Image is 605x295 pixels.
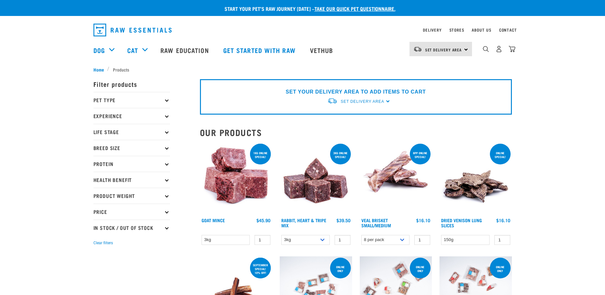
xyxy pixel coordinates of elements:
img: home-icon@2x.png [509,46,515,52]
a: Stores [449,29,464,31]
a: Raw Education [154,37,217,63]
img: user.png [496,46,502,52]
nav: breadcrumbs [93,66,512,73]
p: Health Benefit [93,172,170,188]
a: About Us [472,29,491,31]
img: 1207 Veal Brisket 4pp 01 [360,142,432,215]
a: Get started with Raw [217,37,304,63]
a: Vethub [304,37,341,63]
p: Product Weight [93,188,170,204]
a: take our quick pet questionnaire. [314,7,395,10]
a: Delivery [423,29,441,31]
a: Contact [499,29,517,31]
p: SET YOUR DELIVERY AREA TO ADD ITEMS TO CART [286,88,426,96]
a: Veal Brisket Small/Medium [361,219,391,226]
p: Filter products [93,76,170,92]
a: Dog [93,45,105,55]
a: Home [93,66,107,73]
input: 1 [255,235,270,245]
p: Protein [93,156,170,172]
a: Cat [127,45,138,55]
img: van-moving.png [413,46,422,52]
img: 1175 Rabbit Heart Tripe Mix 01 [280,142,352,215]
span: Set Delivery Area [341,99,384,104]
input: 1 [414,235,430,245]
div: ONLINE SPECIAL! [490,148,511,162]
button: Clear filters [93,240,113,246]
span: Home [93,66,104,73]
a: Goat Mince [202,219,225,221]
div: $45.90 [256,218,270,223]
div: September special! 10% off! [250,260,271,277]
p: Price [93,204,170,220]
img: 1304 Venison Lung Slices 01 [439,142,512,215]
p: In Stock / Out Of Stock [93,220,170,236]
img: Raw Essentials Logo [93,24,172,36]
nav: dropdown navigation [88,21,517,39]
div: $39.50 [336,218,350,223]
div: ONLINE ONLY [330,262,351,276]
div: Online Only [490,262,511,276]
img: 1077 Wild Goat Mince 01 [200,142,272,215]
img: home-icon-1@2x.png [483,46,489,52]
div: 8pp online special! [410,148,431,162]
p: Life Stage [93,124,170,140]
a: Dried Venison Lung Slices [441,219,482,226]
div: Online Only [410,262,431,276]
input: 1 [335,235,350,245]
p: Experience [93,108,170,124]
div: $16.10 [496,218,510,223]
a: Rabbit, Heart & Tripe Mix [281,219,326,226]
img: van-moving.png [327,98,337,104]
h2: Our Products [200,127,512,137]
p: Pet Type [93,92,170,108]
div: 3kg online special! [330,148,351,162]
div: 1kg online special! [250,148,271,162]
p: Breed Size [93,140,170,156]
div: $16.10 [416,218,430,223]
input: 1 [494,235,510,245]
span: Set Delivery Area [425,49,462,51]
